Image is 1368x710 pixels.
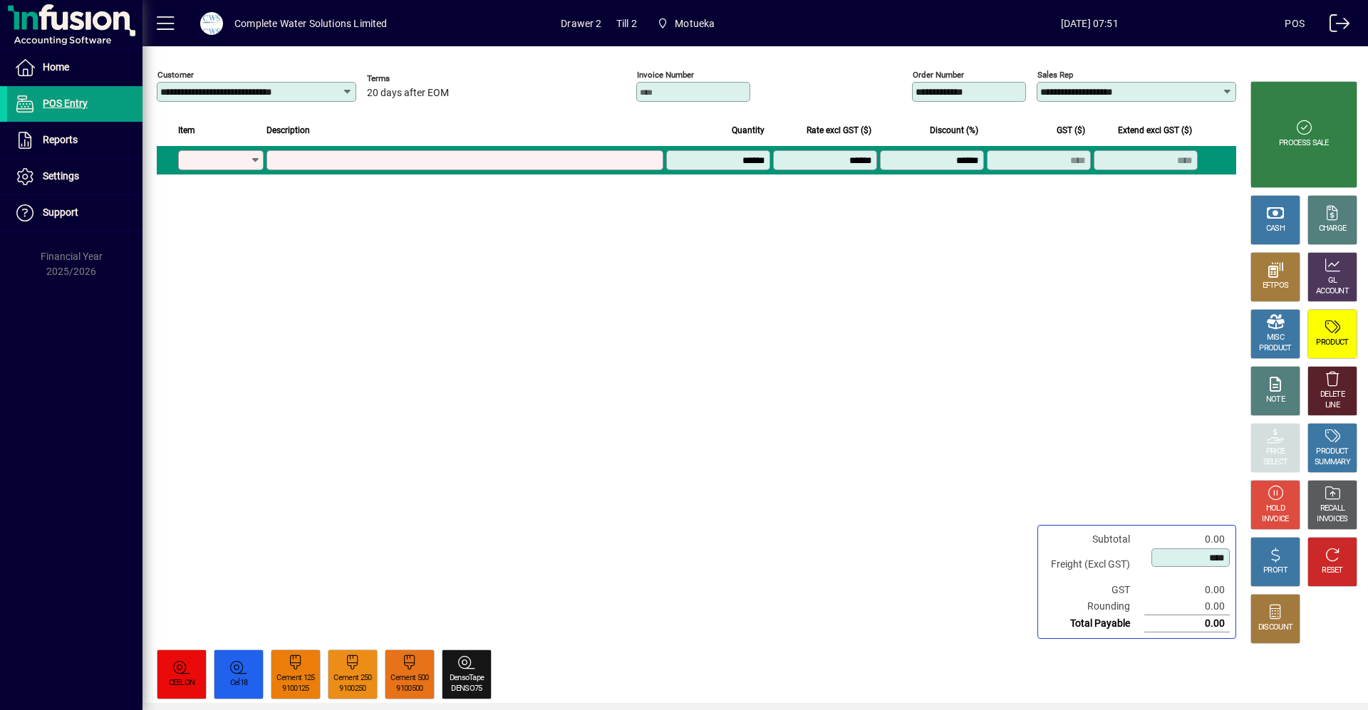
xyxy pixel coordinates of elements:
[367,74,452,83] span: Terms
[616,12,637,35] span: Till 2
[1322,565,1343,576] div: RESET
[7,50,142,85] a: Home
[1044,615,1144,632] td: Total Payable
[1263,457,1288,468] div: SELECT
[1267,333,1284,343] div: MISC
[157,70,194,80] mat-label: Customer
[1258,622,1292,633] div: DISCOUNT
[230,678,248,689] div: Cel18
[1144,582,1230,598] td: 0.00
[1037,70,1073,80] mat-label: Sales rep
[451,684,482,694] div: DENSO75
[1316,338,1348,348] div: PRODUCT
[7,122,142,158] a: Reports
[1118,122,1192,138] span: Extend excl GST ($)
[1044,548,1144,582] td: Freight (Excl GST)
[7,159,142,194] a: Settings
[1266,503,1285,514] div: HOLD
[807,122,871,138] span: Rate excl GST ($)
[675,12,715,35] span: Motueka
[367,88,449,99] span: 20 days after EOM
[276,673,314,684] div: Cement 125
[1279,138,1329,149] div: PROCESS SALE
[266,122,310,138] span: Description
[1315,457,1350,468] div: SUMMARY
[1319,3,1350,49] a: Logout
[930,122,978,138] span: Discount (%)
[1266,395,1285,405] div: NOTE
[1263,565,1287,576] div: PROFIT
[637,70,694,80] mat-label: Invoice number
[1325,400,1339,411] div: LINE
[178,122,195,138] span: Item
[1328,276,1337,286] div: GL
[1317,514,1347,525] div: INVOICES
[169,678,195,689] div: CEELON
[7,195,142,231] a: Support
[1266,447,1285,457] div: PRICE
[396,684,423,694] div: 9100500
[894,12,1285,35] span: [DATE] 07:51
[1316,286,1349,297] div: ACCOUNT
[1144,598,1230,615] td: 0.00
[732,122,765,138] span: Quantity
[561,12,601,35] span: Drawer 2
[913,70,964,80] mat-label: Order number
[43,98,88,109] span: POS Entry
[1266,224,1285,234] div: CASH
[390,673,428,684] div: Cement 500
[1316,447,1348,457] div: PRODUCT
[1320,390,1344,400] div: DELETE
[1057,122,1085,138] span: GST ($)
[651,11,721,36] span: Motueka
[282,684,309,694] div: 9100125
[1044,598,1144,615] td: Rounding
[1259,343,1291,354] div: PRODUCT
[1144,615,1230,632] td: 0.00
[450,673,484,684] div: DensoTape
[1044,582,1144,598] td: GST
[1263,281,1289,291] div: EFTPOS
[1319,224,1347,234] div: CHARGE
[1262,514,1288,525] div: INVOICE
[43,170,79,182] span: Settings
[43,207,78,218] span: Support
[189,11,234,36] button: Profile
[43,61,69,73] span: Home
[43,134,78,145] span: Reports
[234,12,388,35] div: Complete Water Solutions Limited
[339,684,366,694] div: 9100250
[1320,503,1345,514] div: RECALL
[1285,12,1305,35] div: POS
[1144,531,1230,548] td: 0.00
[1044,531,1144,548] td: Subtotal
[333,673,371,684] div: Cement 250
